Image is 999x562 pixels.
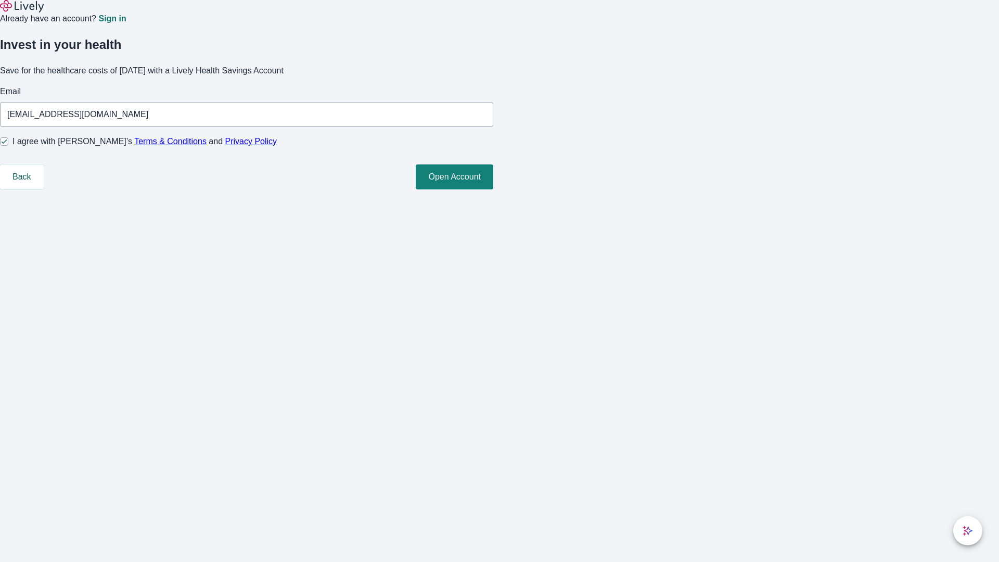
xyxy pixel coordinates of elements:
span: I agree with [PERSON_NAME]’s and [12,135,277,148]
button: chat [953,516,982,545]
svg: Lively AI Assistant [963,526,973,536]
a: Sign in [98,15,126,23]
a: Terms & Conditions [134,137,207,146]
a: Privacy Policy [225,137,277,146]
button: Open Account [416,164,493,189]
